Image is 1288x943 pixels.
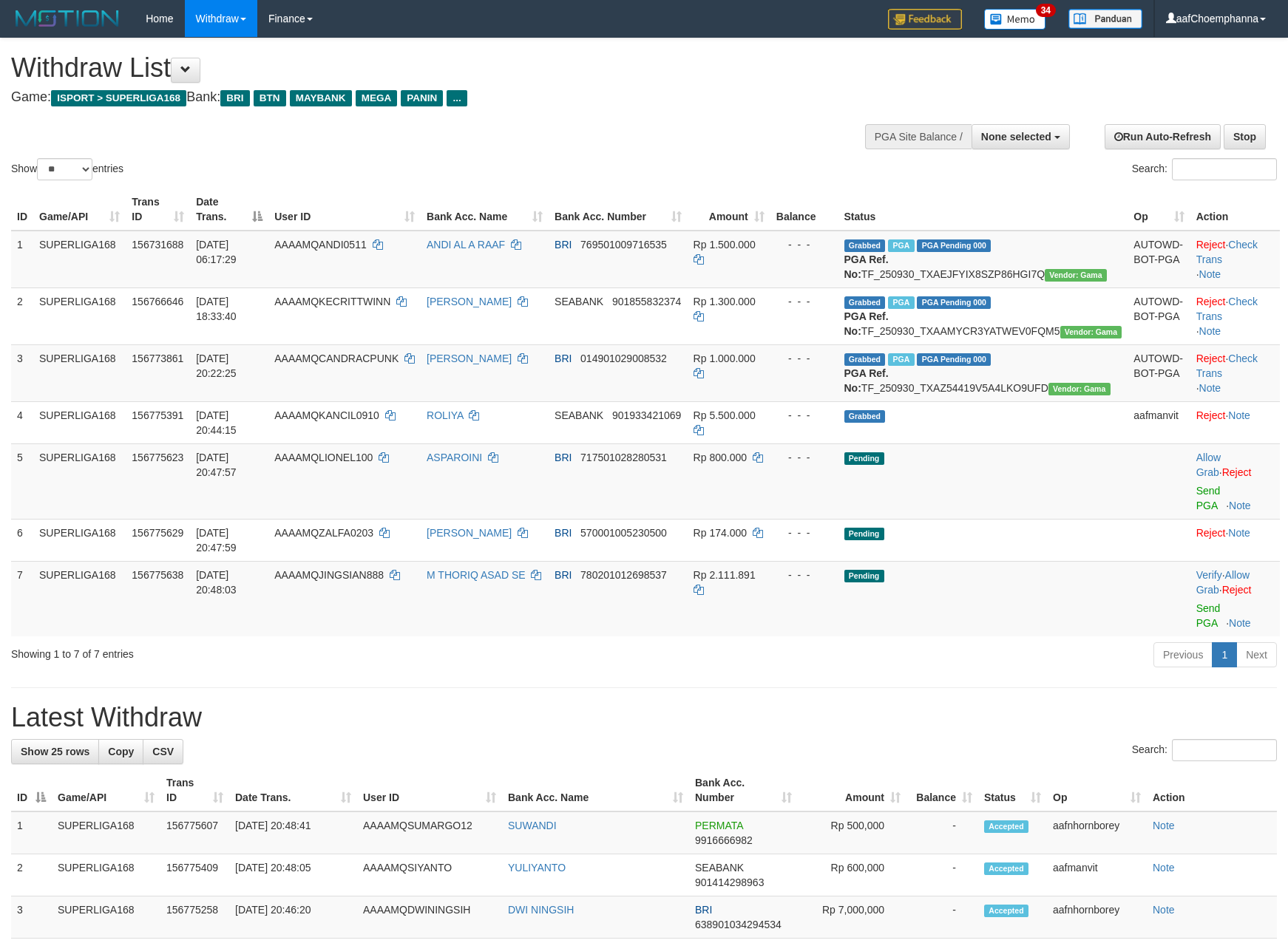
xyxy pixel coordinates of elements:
td: - [906,811,978,854]
td: 5 [11,443,33,519]
span: Rp 1.500.000 [694,239,756,251]
a: Reject [1196,527,1226,539]
a: Allow Grab [1196,569,1250,596]
td: SUPERLIGA168 [33,519,126,561]
div: Showing 1 to 7 of 7 entries [11,641,526,661]
span: AAAAMQANDI0511 [274,239,367,251]
a: Note [1153,904,1175,916]
span: 156731688 [132,239,183,251]
span: BRI [555,452,572,463]
span: 156775629 [132,527,183,539]
span: AAAAMQZALFA0203 [274,527,373,539]
td: 7 [11,561,33,636]
span: MAYBANK [290,90,352,106]
span: Pending [844,528,884,540]
td: 156775258 [160,896,229,939]
span: 156775638 [132,569,183,581]
td: · [1190,519,1280,561]
td: SUPERLIGA168 [52,854,160,896]
img: panduan.png [1068,9,1142,29]
span: Copy [108,746,134,758]
span: Copy 901933421069 to clipboard [612,409,681,421]
span: [DATE] 18:33:40 [196,296,237,322]
a: Stop [1224,124,1266,149]
span: Grabbed [844,353,886,366]
td: aafmanvit [1128,401,1190,443]
span: PANIN [401,90,443,106]
a: ASPAROINI [427,452,482,463]
span: Accepted [984,862,1028,875]
select: Showentries [37,158,92,180]
span: SEABANK [695,862,744,874]
td: TF_250930_TXAAMYCR3YATWEV0FQM5 [838,287,1128,344]
span: Pending [844,452,884,465]
td: SUPERLIGA168 [33,401,126,443]
a: Reject [1196,239,1226,251]
span: AAAAMQLIONEL100 [274,452,373,463]
span: AAAAMQJINGSIAN888 [274,569,384,581]
label: Show entries [11,158,123,180]
div: - - - [776,450,833,465]
td: SUPERLIGA168 [33,344,126,401]
a: ANDI AL A RAAF [427,239,505,251]
span: 156766646 [132,296,183,307]
span: Grabbed [844,239,886,252]
span: 156775391 [132,409,183,421]
span: SEABANK [555,296,603,307]
th: ID [11,188,33,231]
span: Grabbed [844,410,886,423]
th: Status: activate to sort column ascending [978,769,1047,811]
img: Feedback.jpg [888,9,962,30]
a: Previous [1153,642,1213,667]
a: Note [1228,527,1250,539]
td: 2 [11,287,33,344]
a: DWI NINGSIH [508,904,574,916]
td: Rp 600,000 [798,854,906,896]
span: PGA Pending [917,353,991,366]
span: Rp 1.300.000 [694,296,756,307]
span: Marked by aafromsomean [888,239,914,252]
div: PGA Site Balance / [865,124,972,149]
a: Reject [1196,296,1226,307]
input: Search: [1172,158,1277,180]
th: Game/API: activate to sort column ascending [33,188,126,231]
span: AAAAMQKECRITTWINN [274,296,390,307]
span: [DATE] 20:44:15 [196,409,237,436]
a: Note [1199,382,1221,394]
td: · · [1190,287,1280,344]
span: Marked by aafheankoy [888,296,914,309]
th: Action [1190,188,1280,231]
td: 2 [11,854,52,896]
td: aafnhornborey [1047,811,1147,854]
h1: Latest Withdraw [11,703,1277,732]
span: Marked by aafsengchandara [888,353,914,366]
td: [DATE] 20:48:05 [229,854,357,896]
td: · [1190,401,1280,443]
a: [PERSON_NAME] [427,527,512,539]
a: Note [1229,617,1251,629]
span: Rp 174.000 [694,527,747,539]
a: Run Auto-Refresh [1105,124,1221,149]
th: User ID: activate to sort column ascending [357,769,502,811]
td: SUPERLIGA168 [33,287,126,344]
td: 6 [11,519,33,561]
span: 156775623 [132,452,183,463]
th: Game/API: activate to sort column ascending [52,769,160,811]
span: CSV [152,746,174,758]
a: Show 25 rows [11,739,99,764]
span: Vendor URL: https://trx31.1velocity.biz [1045,269,1107,282]
span: Copy 9916666982 to clipboard [695,834,753,846]
th: Trans ID: activate to sort column ascending [160,769,229,811]
a: Reject [1222,466,1252,478]
th: Action [1147,769,1277,811]
a: Check Trans [1196,296,1258,322]
a: Check Trans [1196,353,1258,379]
b: PGA Ref. No: [844,367,889,394]
span: PGA Pending [917,239,991,252]
th: Bank Acc. Name: activate to sort column ascending [421,188,549,231]
a: YULIYANTO [508,862,566,874]
th: Status [838,188,1128,231]
span: MEGA [356,90,398,106]
span: Copy 638901034294534 to clipboard [695,919,782,930]
td: AUTOWD-BOT-PGA [1128,344,1190,401]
